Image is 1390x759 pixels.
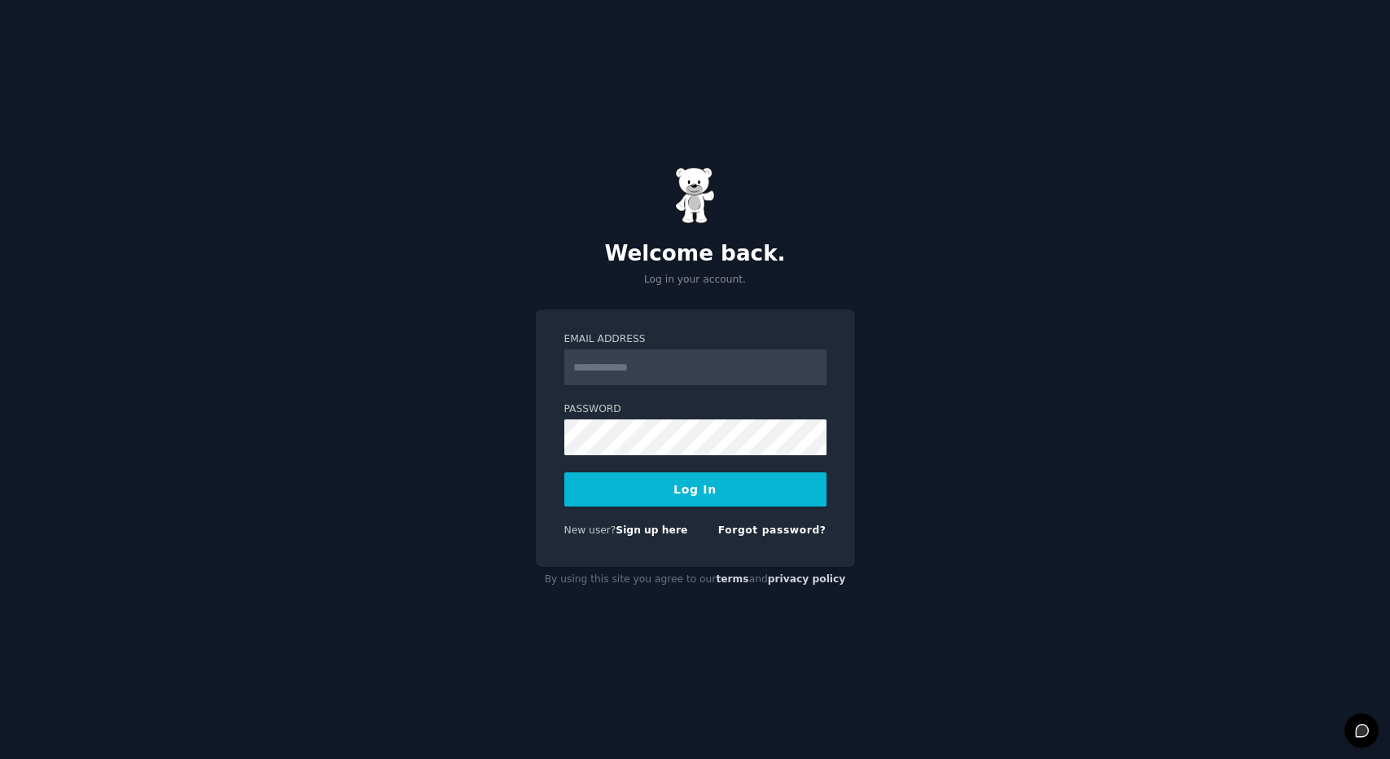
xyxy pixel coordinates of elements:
[536,273,855,287] p: Log in your account.
[536,567,855,593] div: By using this site you agree to our and
[768,573,846,585] a: privacy policy
[564,332,827,347] label: Email Address
[564,472,827,507] button: Log In
[718,524,827,536] a: Forgot password?
[675,167,716,224] img: Gummy Bear
[616,524,687,536] a: Sign up here
[716,573,748,585] a: terms
[564,402,827,417] label: Password
[564,524,616,536] span: New user?
[536,241,855,267] h2: Welcome back.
